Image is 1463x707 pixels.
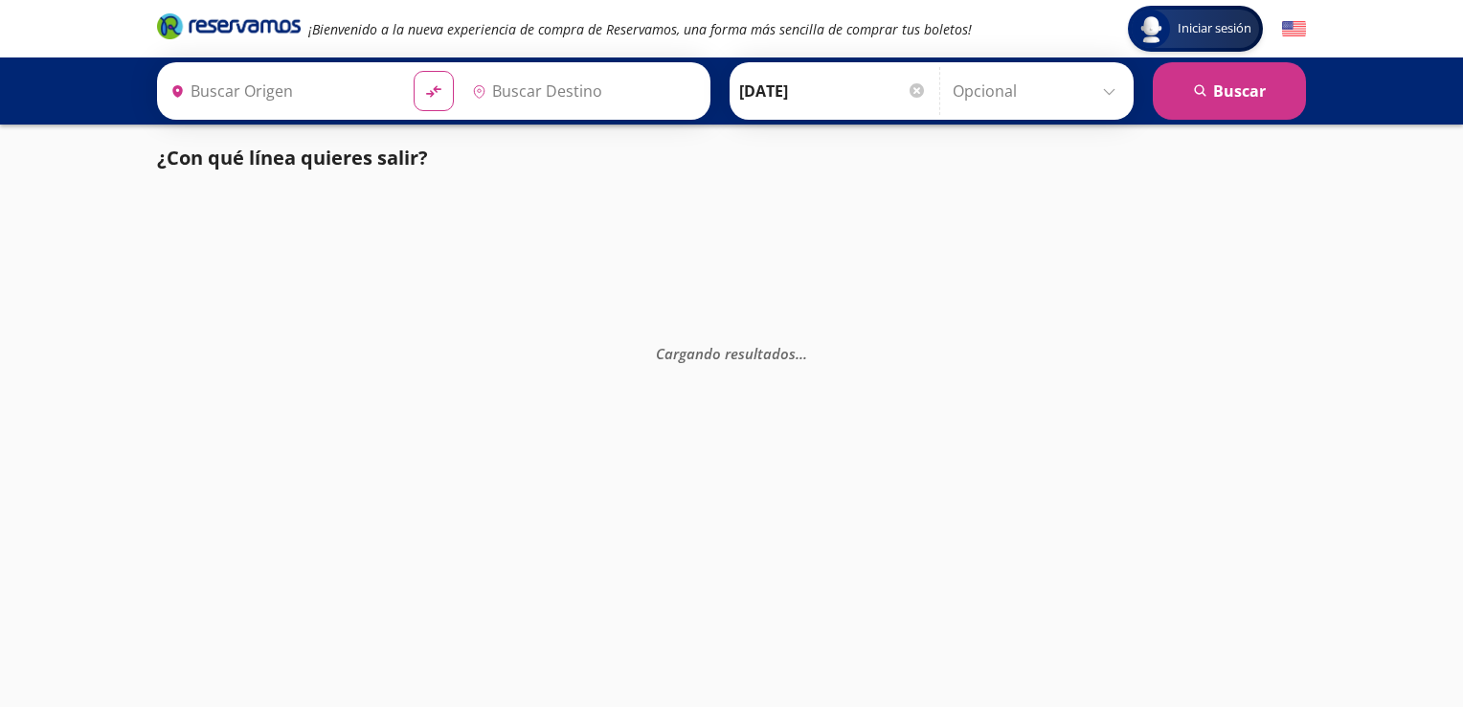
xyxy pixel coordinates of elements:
[157,11,301,40] i: Brand Logo
[953,67,1124,115] input: Opcional
[1170,19,1259,38] span: Iniciar sesión
[157,11,301,46] a: Brand Logo
[799,344,803,363] span: .
[796,344,799,363] span: .
[1153,62,1306,120] button: Buscar
[1282,17,1306,41] button: English
[308,20,972,38] em: ¡Bienvenido a la nueva experiencia de compra de Reservamos, una forma más sencilla de comprar tus...
[163,67,398,115] input: Buscar Origen
[656,344,807,363] em: Cargando resultados
[803,344,807,363] span: .
[157,144,428,172] p: ¿Con qué línea quieres salir?
[739,67,927,115] input: Elegir Fecha
[464,67,700,115] input: Buscar Destino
